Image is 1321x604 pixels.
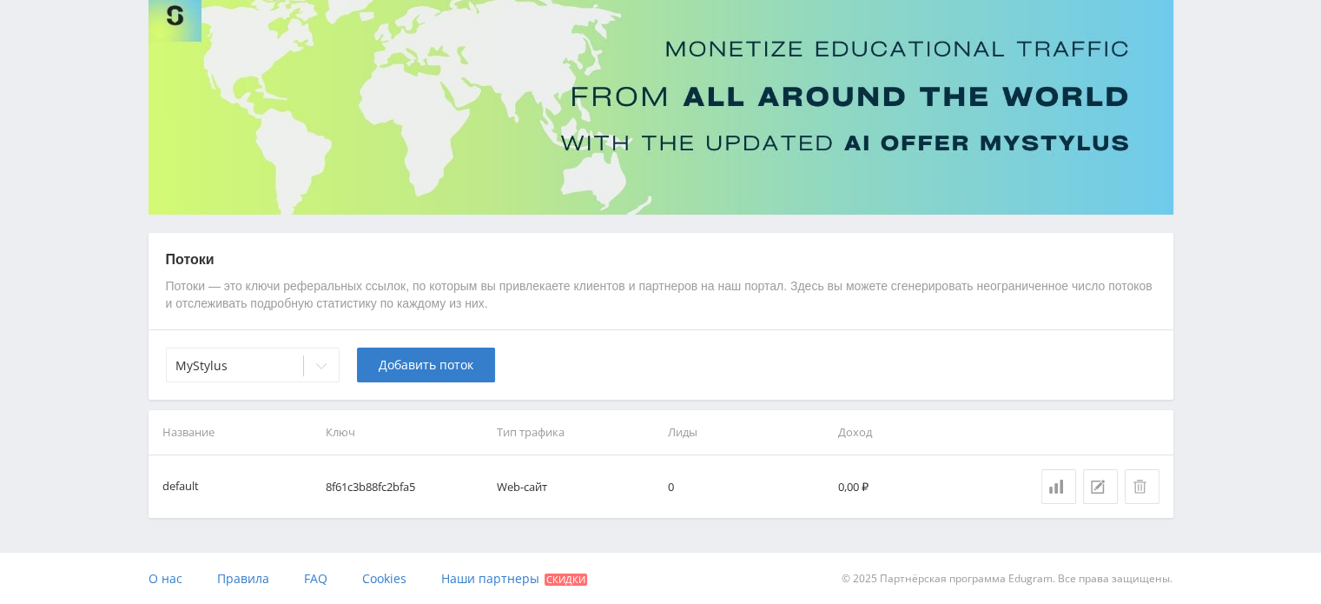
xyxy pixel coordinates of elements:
td: 0,00 ₽ [831,455,1002,518]
span: FAQ [304,570,327,587]
span: Правила [217,570,269,587]
th: Ключ [319,410,490,455]
p: Потоки [166,250,1156,269]
th: Тип трафика [490,410,661,455]
button: Удалить [1125,469,1159,504]
div: default [162,477,199,497]
p: Потоки — это ключи реферальных ссылок, по которым вы привлекаете клиентов и партнеров на наш порт... [166,278,1156,312]
button: Добавить поток [357,348,495,382]
span: Добавить поток [379,358,473,372]
th: Название [149,410,320,455]
span: О нас [149,570,182,587]
td: 0 [660,455,831,518]
span: Cookies [362,570,406,587]
td: Web-сайт [490,455,661,518]
td: 8f61c3b88fc2bfa5 [319,455,490,518]
span: Скидки [545,574,587,586]
a: Статистика [1041,469,1076,504]
span: Наши партнеры [441,570,539,587]
th: Доход [831,410,1002,455]
button: Редактировать [1083,469,1118,504]
th: Лиды [660,410,831,455]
